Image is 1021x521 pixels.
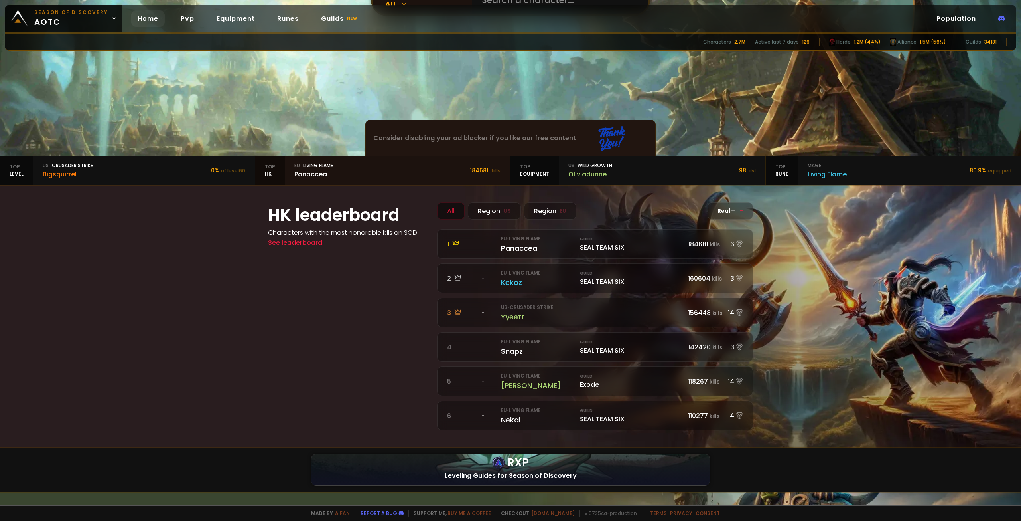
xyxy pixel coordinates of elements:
div: 0 % [211,166,245,175]
div: 14 [722,308,743,318]
span: Top [10,163,24,170]
div: 14 [722,376,743,386]
div: 129 [802,38,810,46]
div: Kekoz [501,277,575,288]
div: Region [524,202,576,220]
a: TopHKeuLiving FlamePanaccea184681 kills [255,156,510,185]
small: kills [710,412,719,420]
div: 184681 [470,166,501,175]
small: kills [710,378,719,386]
span: eu [294,162,300,169]
div: Yyeett [501,311,575,322]
div: 2 [447,273,477,283]
small: eu · Living Flame [501,407,540,414]
a: Privacy [670,510,692,517]
div: HK [255,156,285,185]
div: 6 [722,239,743,249]
a: 1 -eu· Living FlamePanaccea GuildSEAL TEAM SIX184681kills6 [437,229,753,259]
span: - [481,240,484,248]
div: 2.7M [734,38,745,46]
small: Guild [580,373,683,380]
div: Region [468,202,521,220]
div: Realm [708,202,753,220]
div: Snapz [501,346,575,357]
div: 1.5M (56%) [920,38,946,46]
a: Guildsnew [315,10,365,27]
span: v. 5735ca - production [579,510,637,517]
span: Top [265,163,275,170]
div: Bigsquirrel [43,169,93,179]
div: equipment [510,156,559,185]
h1: HK leaderboard [268,202,428,228]
a: Report a bug [361,510,397,517]
span: Made by [306,510,350,517]
div: 1 [447,239,477,249]
div: Guilds [966,38,981,46]
a: See leaderboard [268,238,322,247]
div: Nekal [501,414,575,425]
a: TopRunemageLiving Flame80.9%equipped [766,156,1021,185]
span: - [481,309,484,316]
div: Active last 7 days [755,38,799,46]
small: Guild [580,408,683,414]
div: Leveling Guides for Season of Discovery [311,466,710,485]
a: Buy me a coffee [447,510,491,517]
a: [DOMAIN_NAME] [531,510,575,517]
div: 4 [447,342,477,352]
a: a fan [335,510,350,517]
span: - [481,412,484,419]
small: kills [712,309,722,317]
small: eu · Living Flame [501,236,540,242]
img: rxp logo [492,456,505,469]
span: - [481,343,484,351]
div: 3 [722,273,743,283]
iframe: Advertisement [366,120,656,156]
a: 5 -eu· Living Flame[PERSON_NAME] GuildExode118267kills14 [437,366,753,396]
span: 142420 [688,343,711,352]
a: 2 -eu· Living FlameKekoz GuildSEAL TEAM SIX160604kills3 [437,263,753,293]
span: 118267 [688,377,708,386]
a: Season of Discoveryaotc [5,5,122,32]
div: Living Flame [294,162,333,169]
small: new [345,14,359,23]
a: Population [930,10,982,27]
span: 184681 [688,240,708,249]
small: us · Crusader Strike [501,304,553,311]
small: eu · Living Flame [501,373,540,379]
img: horde [890,38,896,46]
span: 160604 [688,274,710,283]
span: us [568,162,574,169]
a: rxp logoRXPlogo hcLeveling Guides for Season of Discovery [311,454,710,486]
span: Top [775,163,788,170]
a: TopequipmentusWild GrowthOliviadunne98 ilvl [510,156,766,185]
span: 156448 [688,308,711,317]
small: ilvl [749,167,756,174]
div: Exode [580,373,683,390]
div: Rune [766,156,798,185]
span: Support me, [408,510,491,517]
div: 4 [722,411,743,421]
a: Home [131,10,165,27]
div: 98 [739,166,756,175]
div: Characters [703,38,731,46]
div: Alliance [890,38,917,46]
small: of level 60 [221,167,245,174]
span: 110277 [688,411,708,420]
small: eu · Living Flame [501,270,540,276]
div: RXP [311,454,710,471]
a: Consent [696,510,720,517]
div: Living Flame [808,169,847,179]
div: Horde [829,38,851,46]
small: US [503,207,511,215]
small: kills [712,275,722,283]
h4: Characters with the most honorable kills on SOD [268,228,428,238]
div: 3 [722,342,743,352]
span: - [481,275,484,282]
small: eu · Living Flame [501,339,540,345]
small: Guild [580,339,683,345]
small: EU [560,207,566,215]
span: Checkout [496,510,575,517]
small: kills [712,344,722,351]
small: equipped [988,167,1011,174]
small: Guild [580,236,683,242]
